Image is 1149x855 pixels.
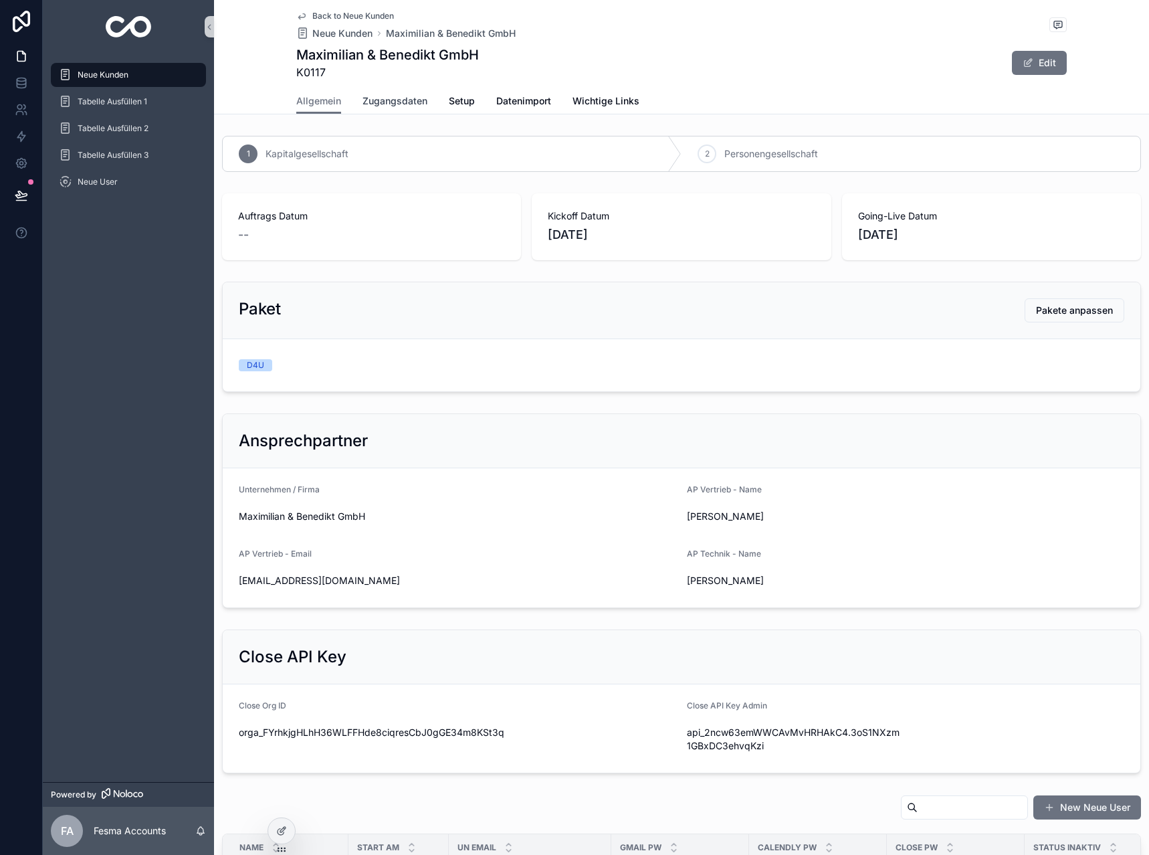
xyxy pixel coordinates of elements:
span: [DATE] [548,225,815,244]
span: Name [239,842,264,853]
p: Fesma Accounts [94,824,166,838]
h1: Maximilian & Benedikt GmbH [296,45,479,64]
a: Tabelle Ausfüllen 1 [51,90,206,114]
a: Setup [449,89,475,116]
span: [EMAIL_ADDRESS][DOMAIN_NAME] [239,574,676,587]
h2: Close API Key [239,646,346,668]
button: Edit [1012,51,1067,75]
span: Kickoff Datum [548,209,815,223]
span: Unternehmen / Firma [239,484,320,494]
span: api_2ncw63emWWCAvMvHRHAkC4.3oS1NXzm1GBxDC3ehvqKzi [687,726,900,753]
span: [PERSON_NAME] [687,510,900,523]
span: Calendly Pw [758,842,817,853]
a: Datenimport [496,89,551,116]
span: Going-Live Datum [858,209,1125,223]
span: Setup [449,94,475,108]
span: Tabelle Ausfüllen 1 [78,96,147,107]
span: Tabelle Ausfüllen 2 [78,123,148,134]
h2: Paket [239,298,281,320]
a: Back to Neue Kunden [296,11,394,21]
span: Neue Kunden [78,70,128,80]
span: [DATE] [858,225,1125,244]
span: Allgemein [296,94,341,108]
span: Pakete anpassen [1036,304,1113,317]
span: Powered by [51,789,96,800]
img: App logo [106,16,152,37]
span: Auftrags Datum [238,209,505,223]
span: UN Email [457,842,496,853]
span: K0117 [296,64,479,80]
span: Maximilian & Benedikt GmbH [239,510,676,523]
span: [PERSON_NAME] [687,574,900,587]
span: Tabelle Ausfüllen 3 [78,150,148,161]
span: 2 [705,149,710,159]
button: Pakete anpassen [1025,298,1124,322]
span: Wichtige Links [572,94,639,108]
span: Start am [357,842,399,853]
a: Maximilian & Benedikt GmbH [386,27,516,40]
span: AP Technik - Name [687,549,761,559]
button: New Neue User [1033,795,1141,820]
h2: Ansprechpartner [239,430,368,452]
span: AP Vertrieb - Email [239,549,312,559]
a: Neue User [51,170,206,194]
a: Neue Kunden [51,63,206,87]
span: Status Inaktiv [1033,842,1101,853]
a: Tabelle Ausfüllen 2 [51,116,206,140]
span: Neue User [78,177,118,187]
span: 1 [247,149,250,159]
a: Wichtige Links [572,89,639,116]
span: Zugangsdaten [362,94,427,108]
span: Neue Kunden [312,27,373,40]
a: Tabelle Ausfüllen 3 [51,143,206,167]
div: scrollable content [43,54,214,211]
span: Back to Neue Kunden [312,11,394,21]
span: Close API Key Admin [687,700,767,710]
span: Close Pw [896,842,938,853]
span: Close Org ID [239,700,286,710]
span: Personengesellschaft [724,147,818,161]
span: orga_FYrhkjgHLhH36WLFFHde8ciqresCbJ0gGE34m8KSt3q [239,726,676,739]
a: Powered by [43,782,214,807]
a: Zugangsdaten [362,89,427,116]
span: AP Vertrieb - Name [687,484,762,494]
span: Gmail Pw [620,842,661,853]
span: Datenimport [496,94,551,108]
a: Allgemein [296,89,341,114]
div: D4U [247,359,264,371]
span: FA [61,823,74,839]
a: Neue Kunden [296,27,373,40]
span: -- [238,225,249,244]
span: Kapitalgesellschaft [266,147,348,161]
